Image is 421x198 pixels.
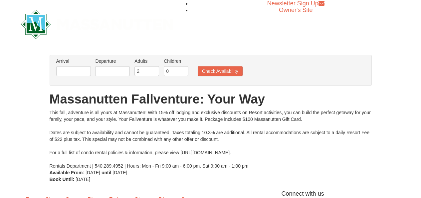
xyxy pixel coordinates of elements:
a: Massanutten Resort [21,15,173,31]
span: [DATE] [76,177,90,182]
strong: Available From: [50,170,85,175]
a: Owner's Site [279,7,313,13]
label: Adults [134,58,159,64]
label: Children [164,58,188,64]
strong: Book Until: [50,177,75,182]
label: Departure [95,58,130,64]
button: Check Availability [198,66,243,76]
div: This fall, adventure is all yours at Massanutten! With 15% off lodging and exclusive discounts on... [50,109,372,169]
img: Massanutten Resort Logo [21,10,173,39]
h1: Massanutten Fallventure: Your Way [50,92,372,106]
strong: until [102,170,111,175]
span: [DATE] [86,170,100,175]
span: [DATE] [112,170,127,175]
label: Arrival [56,58,91,64]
